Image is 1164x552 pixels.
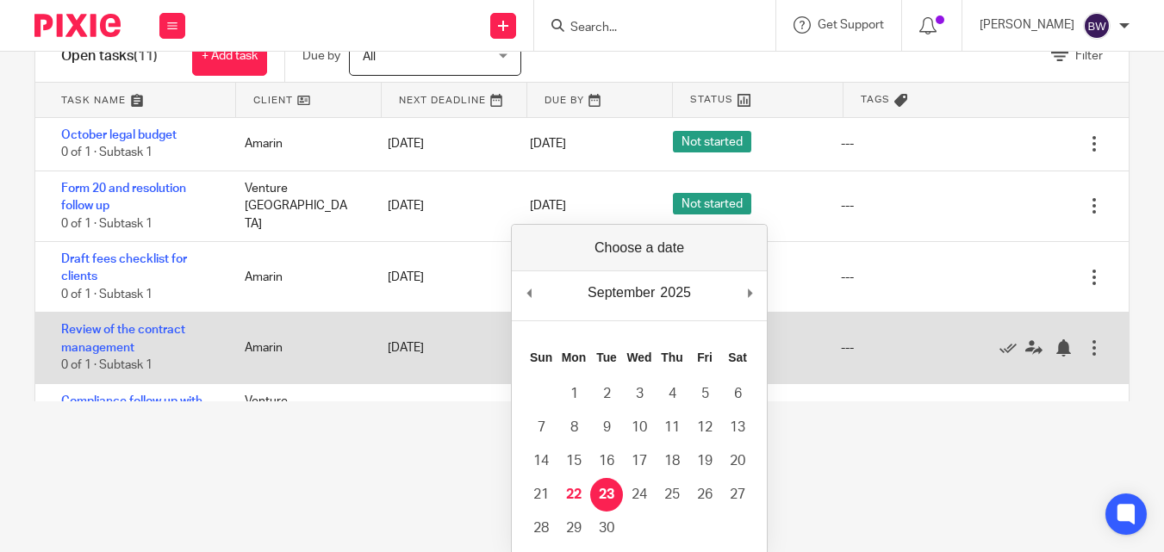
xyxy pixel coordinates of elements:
button: 23 [590,478,623,512]
button: 18 [656,444,688,478]
abbr: Wednesday [627,350,652,364]
button: 3 [623,377,656,411]
button: 9 [590,411,623,444]
button: 16 [590,444,623,478]
img: Pixie [34,14,121,37]
button: 2 [590,377,623,411]
div: --- [841,197,854,214]
abbr: Saturday [728,350,747,364]
span: Status [690,92,733,107]
span: Get Support [818,19,884,31]
button: 13 [721,411,754,444]
div: [DATE] [370,127,514,161]
button: 25 [656,478,688,512]
span: (11) [134,49,158,63]
button: 26 [688,478,721,512]
p: Due by [302,47,340,65]
p: [PERSON_NAME] [980,16,1074,34]
abbr: Thursday [661,350,682,364]
button: 21 [525,478,557,512]
abbr: Friday [697,350,713,364]
span: Not started [673,131,751,152]
button: 19 [688,444,721,478]
div: Amarin [227,127,370,161]
button: 6 [721,377,754,411]
button: 27 [721,478,754,512]
h1: Open tasks [61,47,158,65]
div: [DATE] [370,189,514,223]
a: October legal budget [61,129,177,141]
button: 24 [623,478,656,512]
button: 10 [623,411,656,444]
a: Mark as done [999,339,1025,357]
button: 5 [688,377,721,411]
span: 0 of 1 · Subtask 1 [61,218,153,230]
button: Previous Month [520,280,538,306]
button: 15 [557,444,590,478]
span: [DATE] [530,138,566,150]
div: --- [841,269,854,286]
span: Filter [1075,50,1103,62]
span: All [363,51,376,63]
button: 30 [590,512,623,545]
span: 0 of 1 · Subtask 1 [61,288,153,301]
span: 0 of 1 · Subtask 1 [61,359,153,371]
abbr: Monday [562,350,586,364]
button: 29 [557,512,590,545]
div: [DATE] [370,260,514,295]
div: --- [841,339,854,357]
div: [DATE] [370,401,514,436]
button: 1 [557,377,590,411]
button: Next Month [741,280,758,306]
div: --- [841,135,854,152]
div: Venture [GEOGRAPHIC_DATA] [227,171,370,241]
button: 20 [721,444,754,478]
button: 11 [656,411,688,444]
a: Form 20 and resolution follow up [61,183,186,212]
span: [DATE] [530,200,566,212]
button: 28 [525,512,557,545]
a: Review of the contract management [61,324,185,353]
img: svg%3E [1083,12,1111,40]
input: Search [569,21,724,36]
abbr: Sunday [530,350,552,364]
a: + Add task [192,37,267,76]
button: 17 [623,444,656,478]
div: Amarin [227,260,370,295]
span: 0 of 1 · Subtask 1 [61,147,153,159]
button: 12 [688,411,721,444]
button: 8 [557,411,590,444]
div: September [585,280,657,306]
div: Amarin [227,331,370,365]
div: [DATE] [370,331,514,365]
button: 14 [525,444,557,478]
button: 4 [656,377,688,411]
span: Tags [861,92,890,107]
a: Compliance follow up with UMRA [61,395,202,425]
div: Venture [GEOGRAPHIC_DATA] [227,384,370,454]
abbr: Tuesday [596,350,617,364]
div: 2025 [657,280,694,306]
button: 22 [557,478,590,512]
button: 7 [525,411,557,444]
span: Not started [673,193,751,214]
a: Draft fees checklist for clients [61,253,187,282]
